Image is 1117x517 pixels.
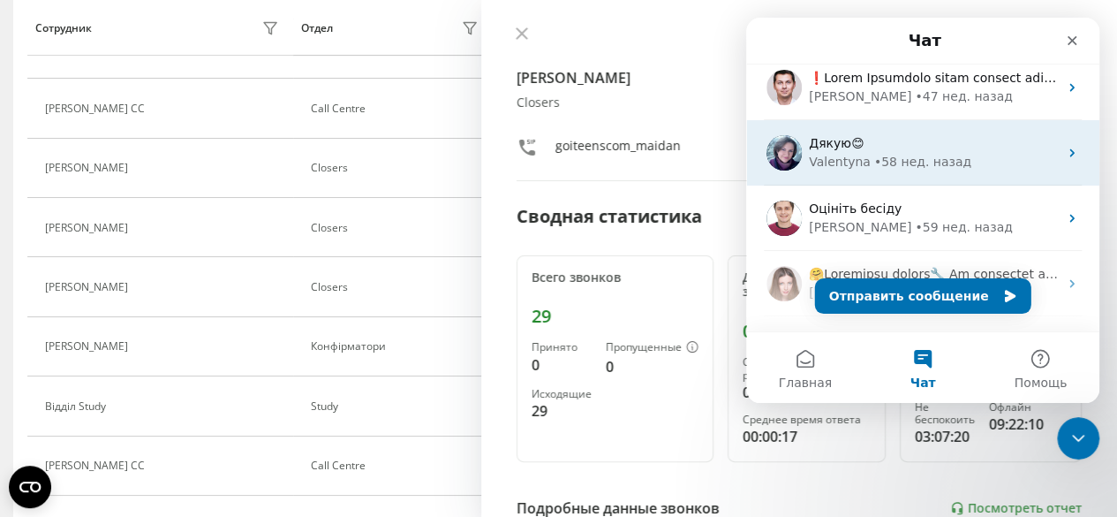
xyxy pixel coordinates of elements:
[311,460,483,472] div: Call Centre
[606,356,698,377] div: 0
[532,341,592,354] div: Принято
[532,400,592,422] div: 29
[555,137,681,163] div: goiteenscom_maidan
[35,22,92,34] div: Сотрудник
[532,306,698,327] div: 29
[9,466,51,508] button: Open CMP widget
[517,67,1082,88] h4: [PERSON_NAME]
[311,103,483,115] div: Call Centre
[606,341,698,355] div: Пропущенные
[517,203,702,230] div: Сводная статистика
[517,95,1082,110] div: Closers
[989,414,1067,435] div: 09:22:10
[45,400,110,413] div: Відділ Study
[45,103,149,115] div: [PERSON_NAME] CC
[743,270,871,300] div: Длительность всех звонков
[45,340,132,353] div: [PERSON_NAME]
[311,340,483,353] div: Конфірматори
[311,281,483,293] div: Closers
[532,270,698,285] div: Всего звонков
[532,388,592,400] div: Исходящие
[301,22,333,34] div: Отдел
[743,356,871,382] div: Среднее время разговора
[743,382,871,403] div: 00:00:37
[950,501,1082,516] a: Посмотреть отчет
[915,401,975,427] div: Не беспокоить
[532,354,592,376] div: 0
[746,18,1099,403] iframe: Intercom live chat
[743,321,871,342] div: 00:17:43
[311,222,483,234] div: Closers
[311,162,483,174] div: Closers
[743,426,871,447] div: 00:00:17
[743,414,871,426] div: Среднее время ответа
[45,162,132,174] div: [PERSON_NAME]
[1057,417,1099,460] iframe: Intercom live chat
[915,426,975,447] div: 03:07:20
[989,401,1067,414] div: Офлайн
[45,460,149,472] div: [PERSON_NAME] CC
[45,281,132,293] div: [PERSON_NAME]
[45,222,132,234] div: [PERSON_NAME]
[311,400,483,413] div: Study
